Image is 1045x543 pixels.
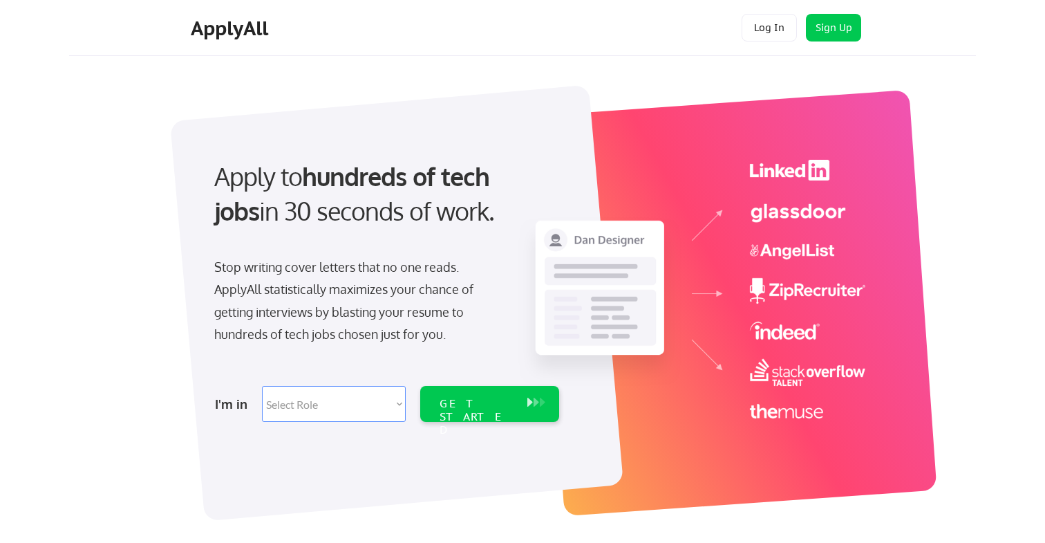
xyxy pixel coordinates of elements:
[191,17,272,40] div: ApplyAll
[806,14,861,42] button: Sign Up
[742,14,797,42] button: Log In
[214,159,554,229] div: Apply to in 30 seconds of work.
[214,256,498,346] div: Stop writing cover letters that no one reads. ApplyAll statistically maximizes your chance of get...
[214,160,496,226] strong: hundreds of tech jobs
[215,393,254,415] div: I'm in
[440,397,514,437] div: GET STARTED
